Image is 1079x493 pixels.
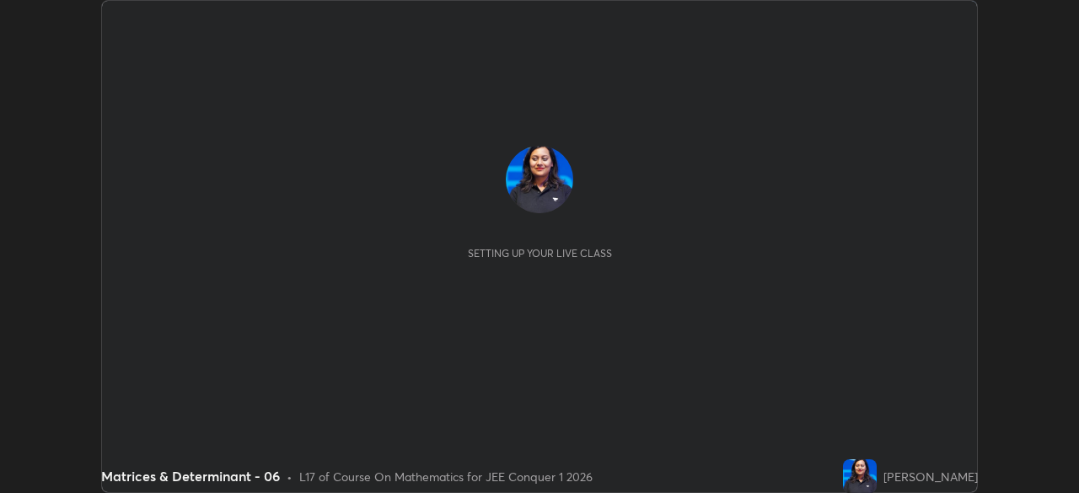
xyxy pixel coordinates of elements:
[299,468,593,485] div: L17 of Course On Mathematics for JEE Conquer 1 2026
[101,466,280,486] div: Matrices & Determinant - 06
[287,468,293,485] div: •
[506,146,573,213] img: 4b638fcb64b94195b819c4963410e12e.jpg
[468,247,612,260] div: Setting up your live class
[883,468,978,485] div: [PERSON_NAME]
[843,459,877,493] img: 4b638fcb64b94195b819c4963410e12e.jpg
